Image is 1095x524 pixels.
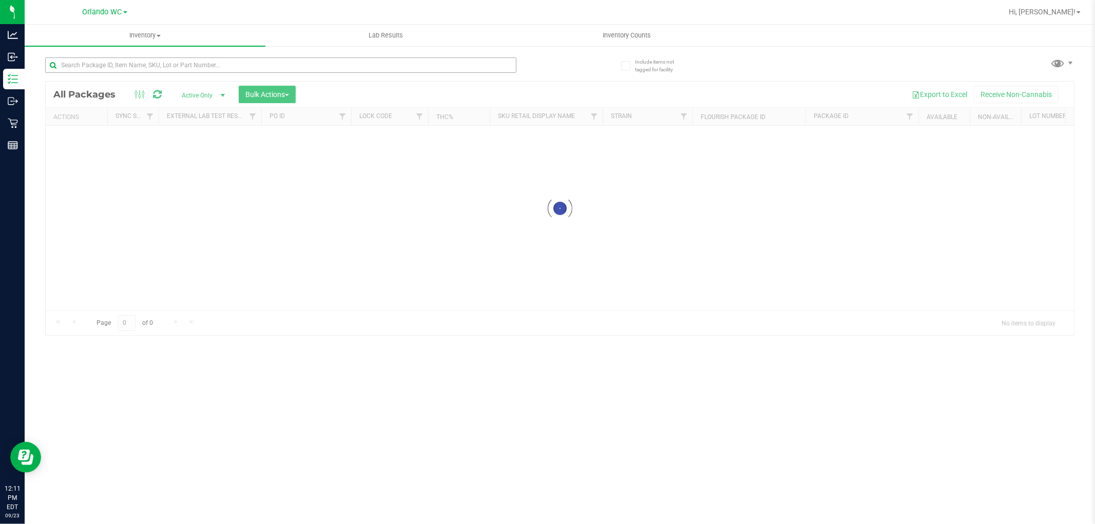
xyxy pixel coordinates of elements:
[5,484,20,512] p: 12:11 PM EDT
[265,25,506,46] a: Lab Results
[8,140,18,150] inline-svg: Reports
[5,512,20,519] p: 09/23
[635,58,686,73] span: Include items not tagged for facility
[45,57,516,73] input: Search Package ID, Item Name, SKU, Lot or Part Number...
[8,74,18,84] inline-svg: Inventory
[8,30,18,40] inline-svg: Analytics
[1009,8,1075,16] span: Hi, [PERSON_NAME]!
[8,118,18,128] inline-svg: Retail
[355,31,417,40] span: Lab Results
[8,52,18,62] inline-svg: Inbound
[25,31,265,40] span: Inventory
[8,96,18,106] inline-svg: Outbound
[25,25,265,46] a: Inventory
[83,8,122,16] span: Orlando WC
[10,442,41,473] iframe: Resource center
[506,25,747,46] a: Inventory Counts
[589,31,665,40] span: Inventory Counts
